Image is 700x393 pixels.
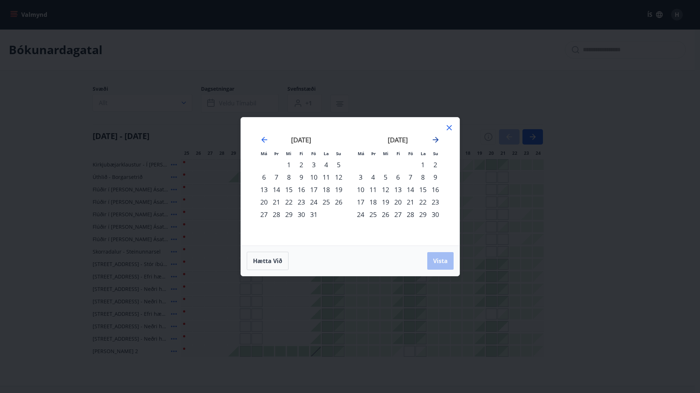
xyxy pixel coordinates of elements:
td: Choose laugardagur, 1. nóvember 2025 as your check-in date. It’s available. [417,158,429,171]
div: 19 [379,196,392,208]
td: Choose föstudagur, 21. nóvember 2025 as your check-in date. It’s available. [404,196,417,208]
div: 30 [429,208,442,221]
td: Choose sunnudagur, 19. október 2025 as your check-in date. It’s available. [332,183,345,196]
div: 26 [332,196,345,208]
div: 20 [392,196,404,208]
small: Þr [274,151,279,156]
div: 28 [270,208,283,221]
td: Choose föstudagur, 28. nóvember 2025 as your check-in date. It’s available. [404,208,417,221]
small: Fi [396,151,400,156]
div: 12 [332,171,345,183]
small: Su [433,151,438,156]
div: 7 [270,171,283,183]
td: Choose föstudagur, 7. nóvember 2025 as your check-in date. It’s available. [404,171,417,183]
div: Move forward to switch to the next month. [431,135,440,144]
div: 24 [354,208,367,221]
small: Má [358,151,364,156]
div: 16 [295,183,308,196]
div: 14 [270,183,283,196]
td: Choose föstudagur, 31. október 2025 as your check-in date. It’s available. [308,208,320,221]
td: Choose laugardagur, 15. nóvember 2025 as your check-in date. It’s available. [417,183,429,196]
div: 10 [354,183,367,196]
div: 24 [308,196,320,208]
td: Choose mánudagur, 6. október 2025 as your check-in date. It’s available. [258,171,270,183]
button: Hætta við [247,252,288,270]
td: Choose laugardagur, 25. október 2025 as your check-in date. It’s available. [320,196,332,208]
div: 20 [258,196,270,208]
div: 27 [258,208,270,221]
div: 8 [283,171,295,183]
td: Choose miðvikudagur, 19. nóvember 2025 as your check-in date. It’s available. [379,196,392,208]
td: Choose sunnudagur, 26. október 2025 as your check-in date. It’s available. [332,196,345,208]
div: Move backward to switch to the previous month. [260,135,269,144]
td: Choose þriðjudagur, 21. október 2025 as your check-in date. It’s available. [270,196,283,208]
strong: [DATE] [291,135,311,144]
div: 4 [367,171,379,183]
td: Choose miðvikudagur, 5. nóvember 2025 as your check-in date. It’s available. [379,171,392,183]
td: Choose sunnudagur, 12. október 2025 as your check-in date. It’s available. [332,171,345,183]
td: Choose miðvikudagur, 26. nóvember 2025 as your check-in date. It’s available. [379,208,392,221]
div: 1 [417,158,429,171]
strong: [DATE] [388,135,408,144]
div: 5 [332,158,345,171]
div: 23 [295,196,308,208]
div: 21 [270,196,283,208]
td: Choose þriðjudagur, 28. október 2025 as your check-in date. It’s available. [270,208,283,221]
div: 8 [417,171,429,183]
small: La [324,151,329,156]
div: 22 [283,196,295,208]
small: Má [261,151,267,156]
td: Choose laugardagur, 8. nóvember 2025 as your check-in date. It’s available. [417,171,429,183]
div: 27 [392,208,404,221]
div: 3 [308,158,320,171]
td: Choose fimmtudagur, 23. október 2025 as your check-in date. It’s available. [295,196,308,208]
td: Choose mánudagur, 20. október 2025 as your check-in date. It’s available. [258,196,270,208]
div: 26 [379,208,392,221]
td: Choose sunnudagur, 16. nóvember 2025 as your check-in date. It’s available. [429,183,442,196]
td: Choose sunnudagur, 9. nóvember 2025 as your check-in date. It’s available. [429,171,442,183]
div: 5 [379,171,392,183]
div: Calendar [250,126,451,237]
div: 19 [332,183,345,196]
td: Choose föstudagur, 17. október 2025 as your check-in date. It’s available. [308,183,320,196]
td: Choose laugardagur, 22. nóvember 2025 as your check-in date. It’s available. [417,196,429,208]
td: Choose þriðjudagur, 18. nóvember 2025 as your check-in date. It’s available. [367,196,379,208]
div: 2 [295,158,308,171]
td: Choose fimmtudagur, 9. október 2025 as your check-in date. It’s available. [295,171,308,183]
td: Choose föstudagur, 10. október 2025 as your check-in date. It’s available. [308,171,320,183]
td: Choose sunnudagur, 2. nóvember 2025 as your check-in date. It’s available. [429,158,442,171]
small: Mi [286,151,291,156]
div: 11 [367,183,379,196]
div: 12 [379,183,392,196]
td: Choose laugardagur, 11. október 2025 as your check-in date. It’s available. [320,171,332,183]
div: 17 [354,196,367,208]
td: Choose miðvikudagur, 12. nóvember 2025 as your check-in date. It’s available. [379,183,392,196]
div: 6 [392,171,404,183]
td: Choose laugardagur, 4. október 2025 as your check-in date. It’s available. [320,158,332,171]
td: Choose sunnudagur, 5. október 2025 as your check-in date. It’s available. [332,158,345,171]
div: 9 [429,171,442,183]
div: 30 [295,208,308,221]
div: 14 [404,183,417,196]
td: Choose sunnudagur, 23. nóvember 2025 as your check-in date. It’s available. [429,196,442,208]
div: 21 [404,196,417,208]
td: Choose miðvikudagur, 15. október 2025 as your check-in date. It’s available. [283,183,295,196]
td: Choose fimmtudagur, 2. október 2025 as your check-in date. It’s available. [295,158,308,171]
td: Choose þriðjudagur, 7. október 2025 as your check-in date. It’s available. [270,171,283,183]
div: 9 [295,171,308,183]
td: Choose mánudagur, 24. nóvember 2025 as your check-in date. It’s available. [354,208,367,221]
td: Choose þriðjudagur, 4. nóvember 2025 as your check-in date. It’s available. [367,171,379,183]
div: 13 [392,183,404,196]
div: 17 [308,183,320,196]
td: Choose mánudagur, 13. október 2025 as your check-in date. It’s available. [258,183,270,196]
td: Choose laugardagur, 29. nóvember 2025 as your check-in date. It’s available. [417,208,429,221]
td: Choose föstudagur, 3. október 2025 as your check-in date. It’s available. [308,158,320,171]
div: 22 [417,196,429,208]
div: 13 [258,183,270,196]
div: 6 [258,171,270,183]
td: Choose mánudagur, 10. nóvember 2025 as your check-in date. It’s available. [354,183,367,196]
div: 3 [354,171,367,183]
td: Choose þriðjudagur, 11. nóvember 2025 as your check-in date. It’s available. [367,183,379,196]
td: Choose miðvikudagur, 22. október 2025 as your check-in date. It’s available. [283,196,295,208]
td: Choose þriðjudagur, 14. október 2025 as your check-in date. It’s available. [270,183,283,196]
